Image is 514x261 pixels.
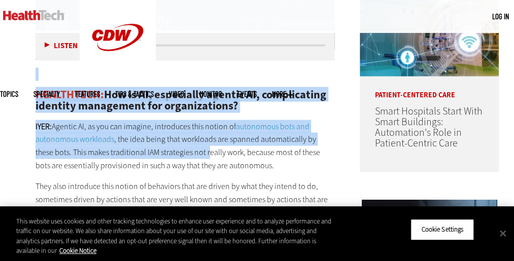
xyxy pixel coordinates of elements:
[272,90,293,98] span: More
[75,90,100,98] a: Features
[237,90,257,98] a: Events
[360,76,499,98] p: Patient-Centered Care
[80,67,156,78] a: CDW
[36,121,52,131] strong: IYER:
[36,89,334,111] h2: How is AI, especially agentic AI, complicating identity management for organizations?
[59,246,96,255] a: More information about your privacy
[375,104,483,150] a: Smart Hospitals Start With Smart Buildings: Automation's Role in Patient-Centric Care
[16,216,336,256] div: This website uses cookies and other tracking technologies to enhance user experience and to analy...
[115,90,154,98] a: Tips & Tactics
[36,179,334,257] p: They also introduce this notion of behaviors that are driven by what they intend to do, sometimes...
[36,120,334,171] p: Agentic AI, as you can imagine, introduces this notion of , the idea being that workloads are spa...
[492,12,509,21] a: Log in
[3,10,64,20] img: Home
[33,90,60,98] span: Specialty
[410,219,474,240] button: Cookie Settings
[492,11,509,22] div: User menu
[199,90,222,98] a: MonITor
[492,222,514,244] button: Close
[169,90,184,98] a: Video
